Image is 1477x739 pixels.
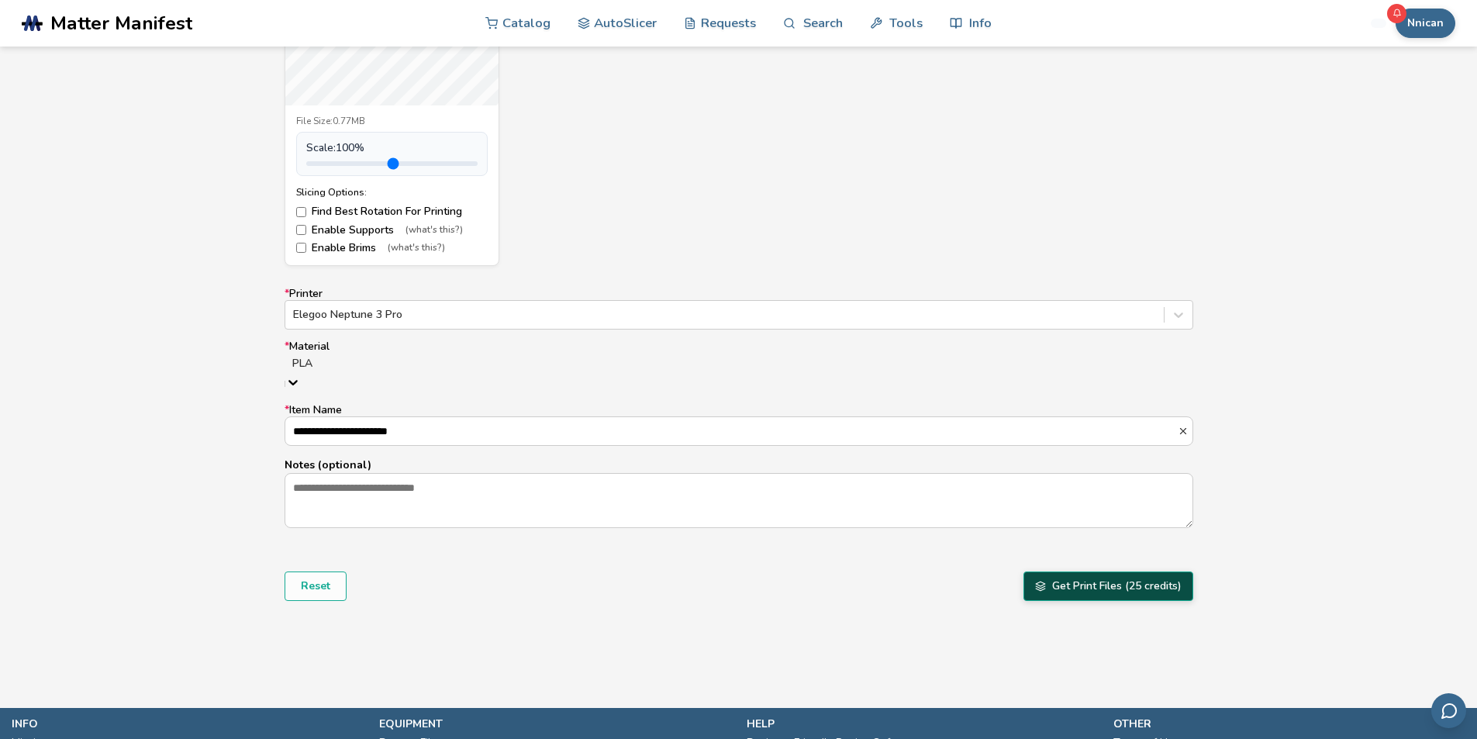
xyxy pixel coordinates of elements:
[296,243,306,253] input: Enable Brims(what's this?)
[296,207,306,217] input: Find Best Rotation For Printing
[285,340,1193,393] label: Material
[1396,9,1455,38] button: Nnican
[1431,693,1466,728] button: Send feedback via email
[388,243,445,254] span: (what's this?)
[405,225,463,236] span: (what's this?)
[1113,716,1465,732] p: other
[1178,426,1192,437] button: *Item Name
[379,716,731,732] p: equipment
[285,457,1193,473] p: Notes (optional)
[306,142,364,154] span: Scale: 100 %
[296,205,488,218] label: Find Best Rotation For Printing
[50,12,192,34] span: Matter Manifest
[296,187,488,198] div: Slicing Options:
[296,242,488,254] label: Enable Brims
[285,404,1193,446] label: Item Name
[285,474,1192,527] textarea: Notes (optional)
[285,417,1178,445] input: *Item Name
[1023,572,1193,601] button: Get Print Files (25 credits)
[296,224,488,237] label: Enable Supports
[285,288,1193,330] label: Printer
[285,572,347,601] button: Reset
[747,716,1099,732] p: help
[12,716,364,732] p: info
[296,225,306,235] input: Enable Supports(what's this?)
[296,116,488,127] div: File Size: 0.77MB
